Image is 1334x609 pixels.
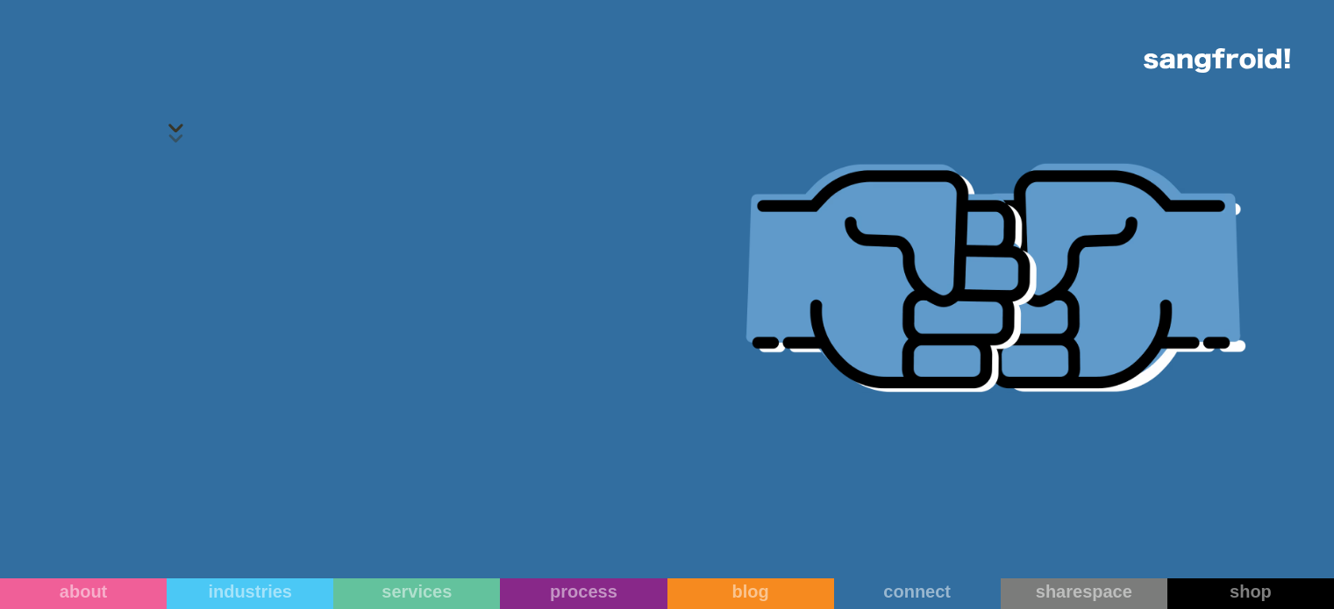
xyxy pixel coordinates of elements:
[1001,578,1167,609] a: sharespace
[333,578,500,609] a: services
[500,581,667,602] div: process
[1144,48,1290,73] img: logo
[1167,578,1334,609] a: shop
[834,578,1001,609] a: connect
[1001,581,1167,602] div: sharespace
[500,578,667,609] a: process
[167,578,333,609] a: industries
[667,581,834,602] div: blog
[167,581,333,602] div: industries
[333,581,500,602] div: services
[834,581,1001,602] div: connect
[667,578,834,609] a: blog
[1167,581,1334,602] div: shop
